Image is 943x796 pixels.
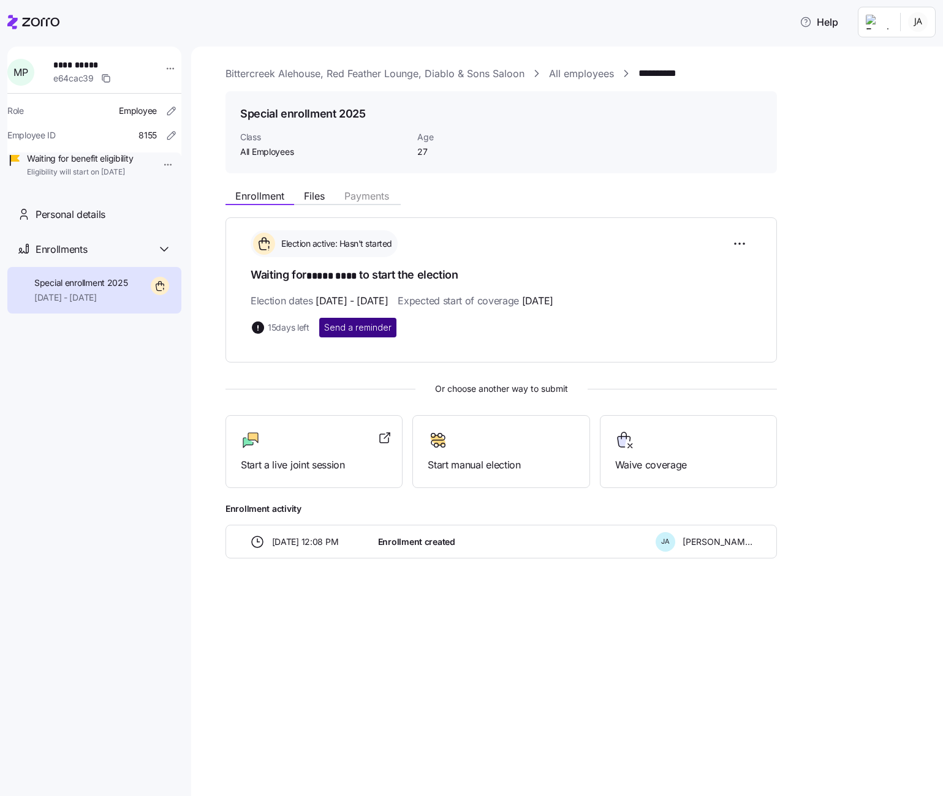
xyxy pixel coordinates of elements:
[225,382,777,396] span: Or choose another way to submit
[319,318,396,337] button: Send a reminder
[27,167,133,178] span: Eligibility will start on [DATE]
[240,106,366,121] h1: Special enrollment 2025
[36,242,87,257] span: Enrollments
[240,131,407,143] span: Class
[7,105,24,117] span: Role
[278,238,392,250] span: Election active: Hasn't started
[417,131,540,143] span: Age
[138,129,157,141] span: 8155
[398,293,553,309] span: Expected start of coverage
[251,293,388,309] span: Election dates
[683,536,752,548] span: [PERSON_NAME]
[36,207,105,222] span: Personal details
[615,457,762,473] span: Waive coverage
[241,457,387,473] span: Start a live joint session
[240,146,407,158] span: All Employees
[790,10,848,34] button: Help
[549,66,614,81] a: All employees
[34,291,128,304] span: [DATE] - [DATE]
[225,503,777,515] span: Enrollment activity
[417,146,540,158] span: 27
[225,66,525,81] a: Bittercreek Alehouse, Red Feather Lounge, Diablo & Sons Saloon
[53,72,94,84] span: e64cac39
[866,15,890,29] img: Employer logo
[316,293,388,309] span: [DATE] - [DATE]
[235,191,284,201] span: Enrollment
[661,538,670,545] span: J A
[908,12,928,32] img: c4d3d487c9e10b8cc10e084df370a1a2
[800,15,838,29] span: Help
[13,67,28,77] span: M P
[304,191,325,201] span: Files
[34,277,128,289] span: Special enrollment 2025
[344,191,389,201] span: Payments
[378,536,455,548] span: Enrollment created
[119,105,157,117] span: Employee
[324,321,392,334] span: Send a reminder
[428,457,574,473] span: Start manual election
[522,293,553,309] span: [DATE]
[7,129,56,141] span: Employee ID
[268,321,309,334] span: 15 days left
[27,152,133,165] span: Waiting for benefit eligibility
[272,536,339,548] span: [DATE] 12:08 PM
[251,267,752,283] h1: Waiting for to start the election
